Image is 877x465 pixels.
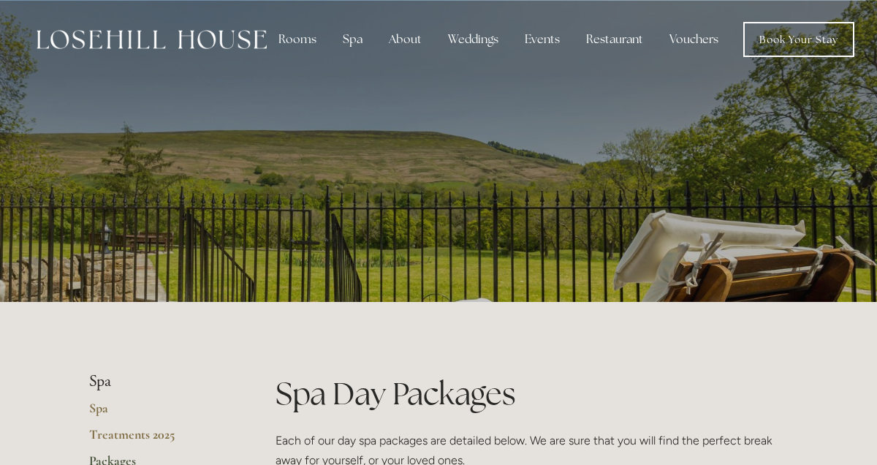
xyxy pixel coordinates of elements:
[89,426,229,453] a: Treatments 2025
[658,25,730,54] a: Vouchers
[267,25,328,54] div: Rooms
[377,25,433,54] div: About
[743,22,854,57] a: Book Your Stay
[436,25,510,54] div: Weddings
[37,30,267,49] img: Losehill House
[513,25,572,54] div: Events
[89,372,229,391] li: Spa
[89,400,229,426] a: Spa
[574,25,655,54] div: Restaurant
[331,25,374,54] div: Spa
[276,372,788,415] h1: Spa Day Packages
